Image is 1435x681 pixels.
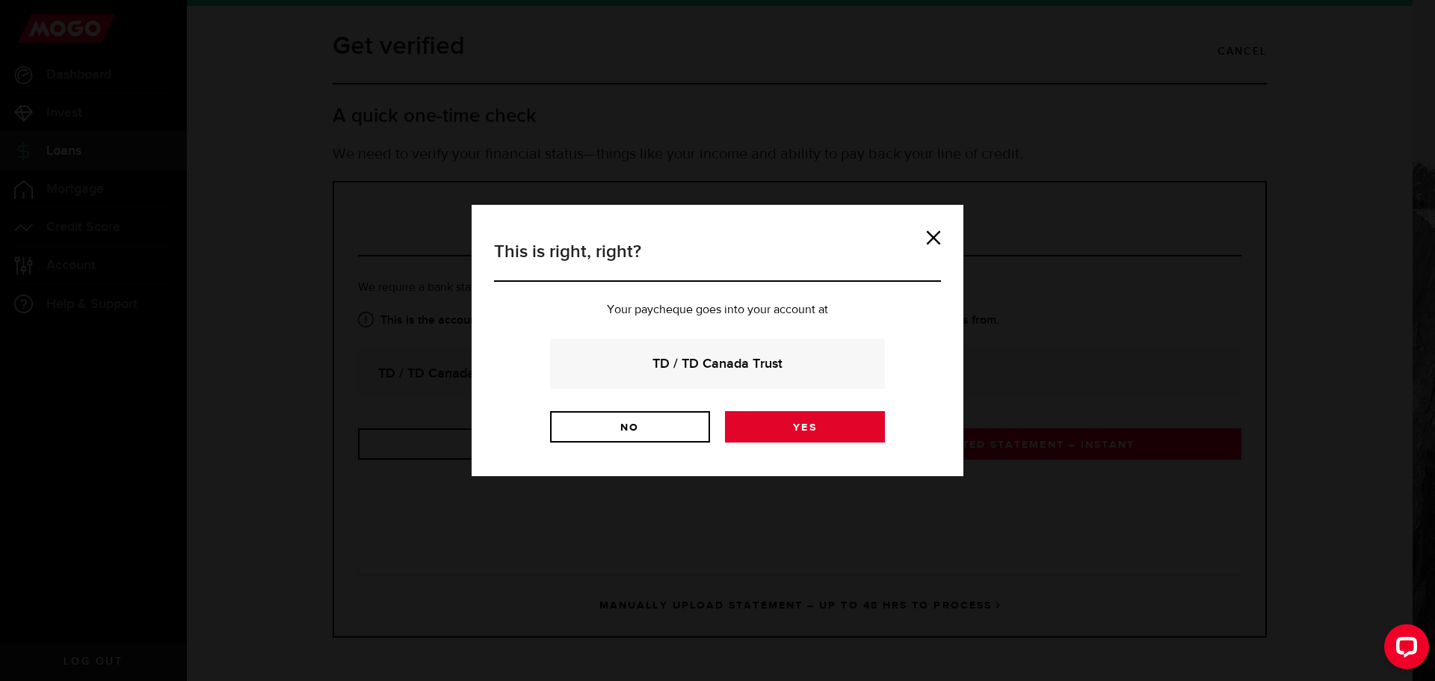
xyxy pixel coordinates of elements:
[1372,618,1435,681] iframe: LiveChat chat widget
[725,411,885,443] a: Yes
[494,238,941,282] h3: This is right, right?
[494,304,941,316] p: Your paycheque goes into your account at
[550,411,710,443] a: No
[570,354,865,374] strong: TD / TD Canada Trust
